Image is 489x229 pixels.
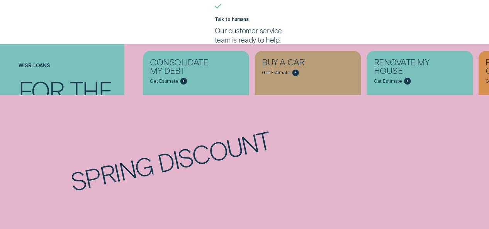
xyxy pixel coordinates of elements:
[150,79,178,84] span: Get Estimate
[374,79,402,84] span: Get Estimate
[70,78,112,102] div: the
[367,51,473,200] a: Renovate My House - Learn more
[215,17,249,22] label: Talk to humans
[255,51,361,200] a: Buy a car - Learn more
[150,58,218,78] div: Consolidate my debt
[262,70,290,76] span: Get Estimate
[374,58,442,78] div: Renovate My House
[215,26,307,44] p: Our customer service team is ready to help.
[19,63,148,78] h1: Wisr loans
[19,78,64,102] div: For
[262,58,330,69] div: Buy a car
[19,78,148,149] h4: For the stuff that can't wait
[143,51,249,200] a: Consolidate my debt - Learn more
